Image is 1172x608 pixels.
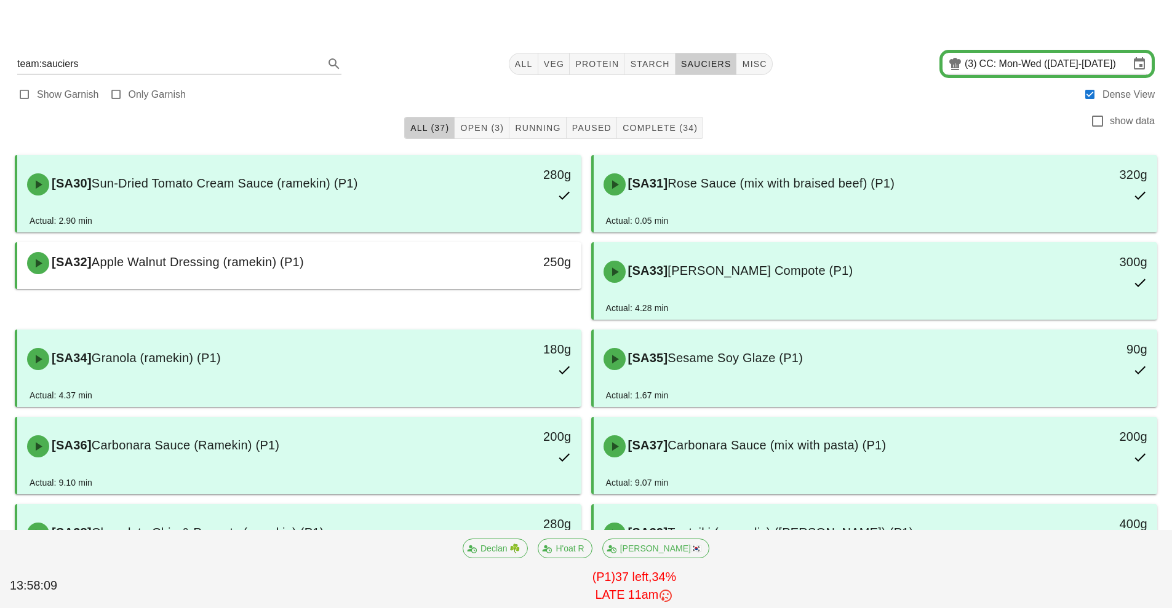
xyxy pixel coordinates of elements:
[668,264,853,277] span: [PERSON_NAME] Compote (P1)
[49,526,92,539] span: [SA38]
[676,53,737,75] button: sauciers
[509,53,538,75] button: All
[543,59,565,69] span: veg
[1110,115,1155,127] label: show data
[92,351,221,365] span: Granola (ramekin) (P1)
[129,89,186,101] label: Only Garnish
[629,59,669,69] span: starch
[446,252,571,272] div: 250g
[736,53,772,75] button: misc
[446,514,571,534] div: 280g
[570,53,624,75] button: protein
[626,176,668,190] span: [SA31]
[1023,427,1147,446] div: 200g
[514,123,560,133] span: Running
[471,539,520,558] span: Declan ☘️
[49,351,92,365] span: [SA34]
[446,165,571,184] div: 280g
[626,526,668,539] span: [SA39]
[7,574,104,598] div: 13:58:09
[49,176,92,190] span: [SA30]
[626,351,668,365] span: [SA35]
[446,339,571,359] div: 180g
[668,351,803,365] span: Sesame Soy Glaze (P1)
[92,176,358,190] span: Sun-Dried Tomato Cream Sauce (ramekin) (P1)
[606,476,669,489] div: Actual: 9.07 min
[410,123,449,133] span: All (37)
[741,59,767,69] span: misc
[404,117,455,139] button: All (37)
[509,117,566,139] button: Running
[1023,339,1147,359] div: 90g
[668,176,895,190] span: Rose Sauce (mix with braised beef) (P1)
[49,438,92,452] span: [SA36]
[624,53,675,75] button: starch
[606,214,669,227] div: Actual: 0.05 min
[622,123,698,133] span: Complete (34)
[546,539,584,558] span: H'oat R
[965,58,979,70] div: (3)
[106,586,1162,604] div: LATE 11am
[1102,89,1155,101] label: Dense View
[1023,165,1147,184] div: 320g
[49,255,92,269] span: [SA32]
[460,123,504,133] span: Open (3)
[617,117,703,139] button: Complete (34)
[680,59,732,69] span: sauciers
[1023,252,1147,272] div: 300g
[606,389,669,402] div: Actual: 1.67 min
[30,476,92,489] div: Actual: 9.10 min
[30,214,92,227] div: Actual: 2.90 min
[567,117,617,139] button: Paused
[668,526,913,539] span: Tzatziki (no garlic) ([PERSON_NAME]) (P1)
[606,301,669,315] div: Actual: 4.28 min
[575,59,619,69] span: protein
[538,53,570,75] button: veg
[455,117,509,139] button: Open (3)
[92,255,304,269] span: Apple Walnut Dressing (ramekin) (P1)
[92,438,279,452] span: Carbonara Sauce (Ramekin) (P1)
[30,389,92,402] div: Actual: 4.37 min
[514,59,533,69] span: All
[104,566,1165,607] div: (P1) 34%
[1023,514,1147,534] div: 400g
[626,438,668,452] span: [SA37]
[446,427,571,446] div: 200g
[610,539,701,558] span: [PERSON_NAME]🇰🇷
[615,570,652,583] span: 37 left,
[626,264,668,277] span: [SA33]
[668,438,886,452] span: Carbonara Sauce (mix with pasta) (P1)
[572,123,612,133] span: Paused
[37,89,99,101] label: Show Garnish
[92,526,324,539] span: Chocolate Chip & Peanuts (ramekin) (P1)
